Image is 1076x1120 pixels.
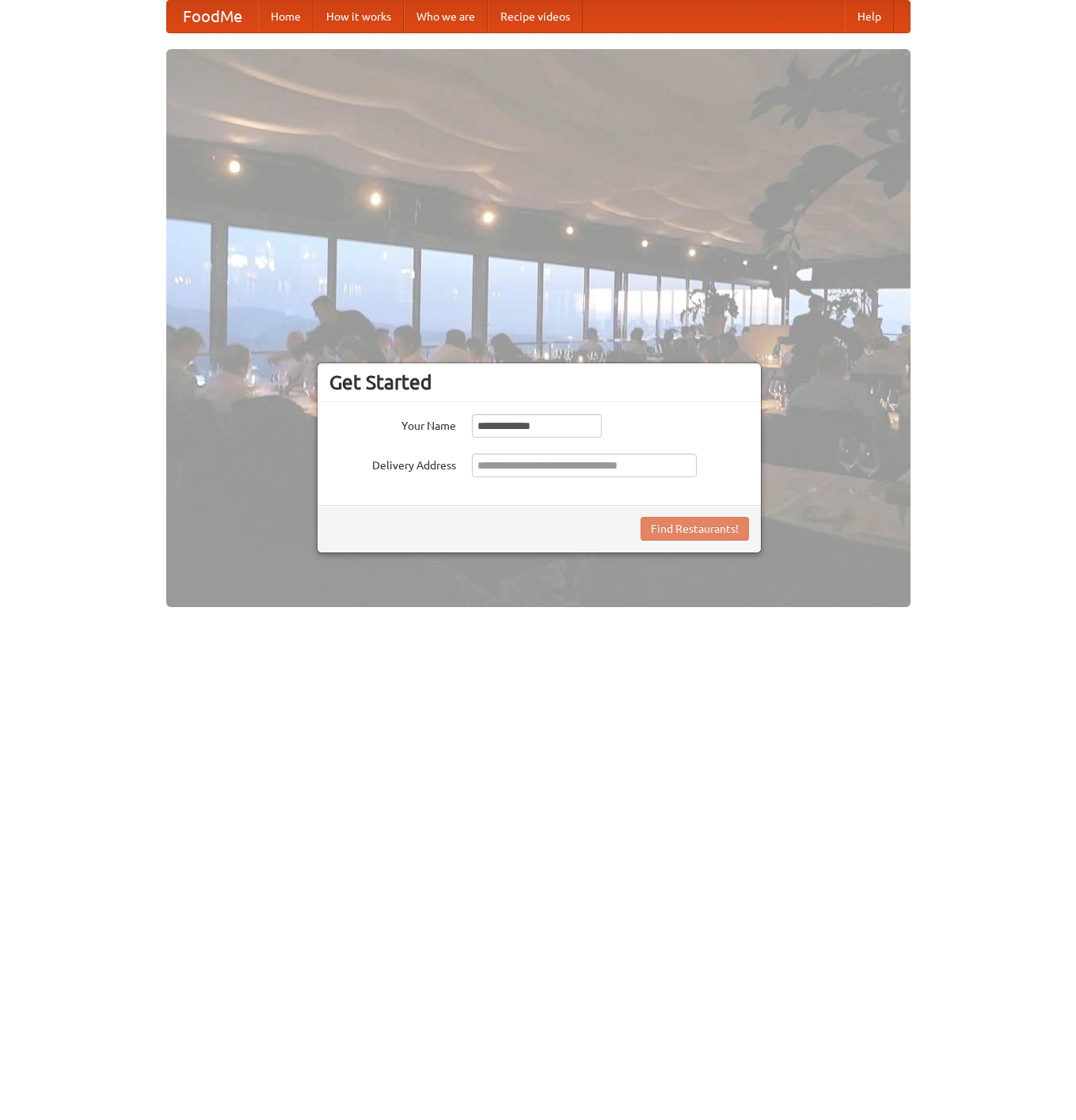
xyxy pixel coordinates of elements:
[329,414,456,434] label: Your Name
[167,1,258,32] a: FoodMe
[329,370,749,394] h3: Get Started
[488,1,583,32] a: Recipe videos
[258,1,314,32] a: Home
[641,517,749,541] button: Find Restaurants!
[404,1,488,32] a: Who we are
[314,1,404,32] a: How it works
[329,454,456,473] label: Delivery Address
[845,1,894,32] a: Help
